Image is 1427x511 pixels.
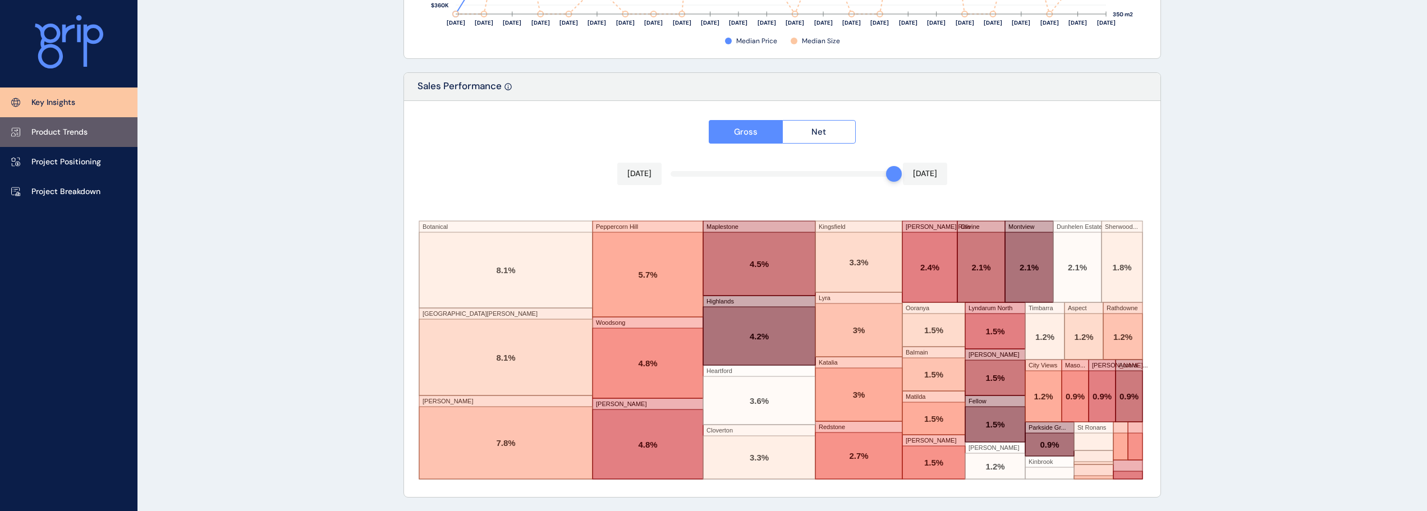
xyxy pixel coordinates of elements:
p: Product Trends [31,127,88,138]
text: 350 m2 [1113,11,1133,18]
span: Gross [734,126,758,137]
p: Project Breakdown [31,186,100,197]
p: [DATE] [913,168,937,179]
span: Median Price [736,36,777,46]
button: Net [782,120,856,144]
p: Key Insights [31,97,75,108]
button: Gross [709,120,782,144]
span: Net [811,126,826,137]
p: Project Positioning [31,156,101,168]
span: Median Size [802,36,840,46]
p: [DATE] [627,168,651,179]
p: Sales Performance [417,80,502,100]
